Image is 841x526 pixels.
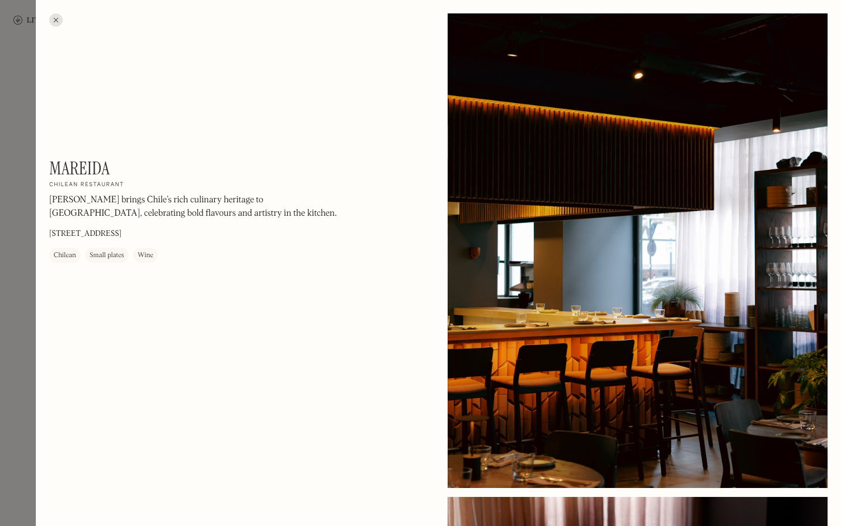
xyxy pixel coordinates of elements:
h2: Chilean restaurant [49,182,124,189]
div: Chilean [54,250,76,262]
h1: Mareida [49,158,110,179]
p: [STREET_ADDRESS] [49,229,121,240]
div: Small plates [90,250,124,262]
p: [PERSON_NAME] brings Chile’s rich culinary heritage to [GEOGRAPHIC_DATA], celebrating bold flavou... [49,194,351,221]
div: Wine [138,250,153,262]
